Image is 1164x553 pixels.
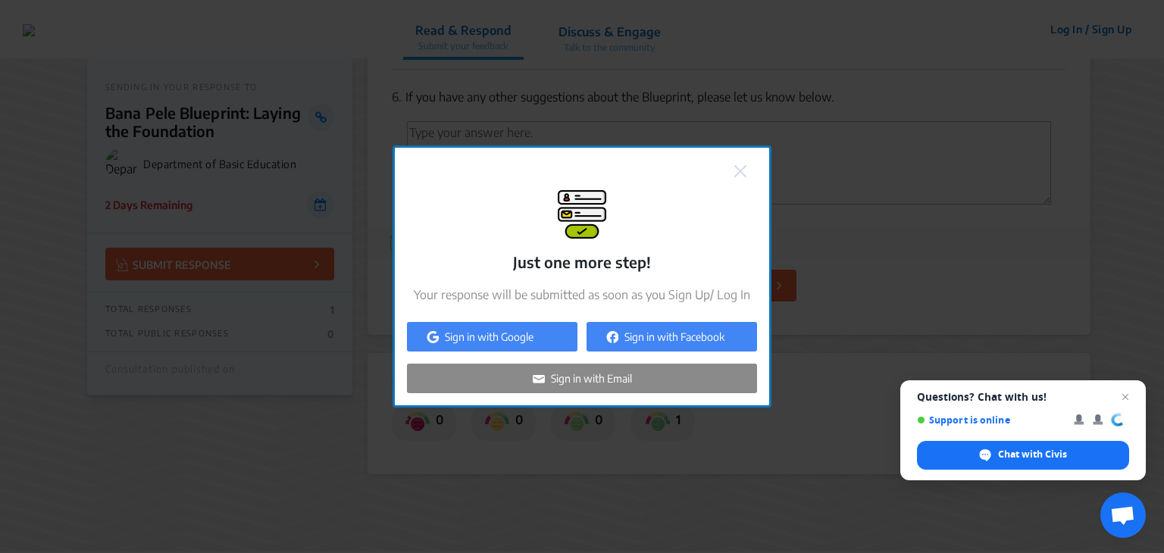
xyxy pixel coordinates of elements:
img: auth-fb.png [606,331,618,343]
img: auth-google.png [427,331,439,343]
p: Your response will be submitted as soon as you Sign Up/ Log In [414,286,750,304]
span: Chat with Civis [917,441,1129,470]
p: Sign in with Email [551,370,632,386]
span: Support is online [917,414,1063,426]
p: Just one more step! [513,251,651,273]
img: close.png [734,165,746,177]
span: Chat with Civis [998,448,1067,461]
p: Sign in with Google [445,329,533,345]
p: Sign in with Facebook [624,329,724,345]
img: auth-email.png [533,373,545,385]
a: Open chat [1100,492,1146,538]
span: Questions? Chat with us! [917,391,1129,403]
img: signup-modal.png [558,190,606,239]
